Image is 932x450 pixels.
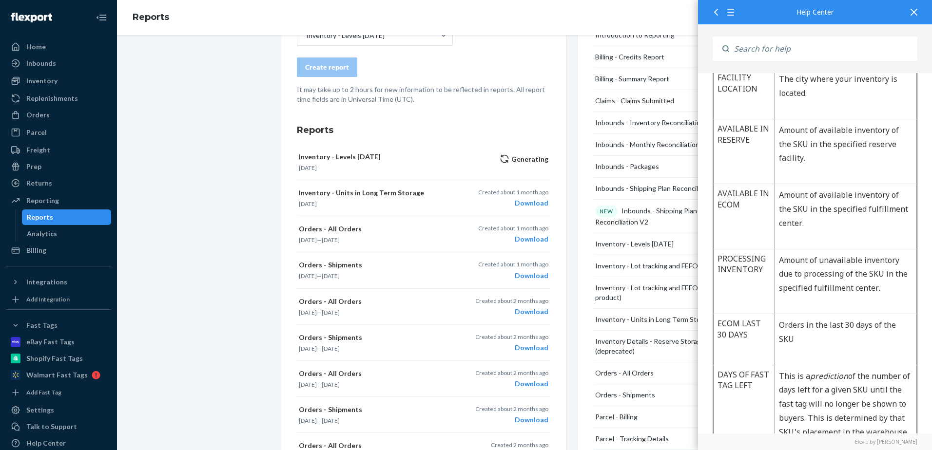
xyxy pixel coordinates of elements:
div: Billing - Credits Report [595,52,664,62]
p: — [299,236,464,244]
button: Create report [297,57,357,77]
time: [DATE] [299,164,317,171]
div: Inbounds - Monthly Reconciliation [595,140,699,150]
time: [DATE] [322,236,340,244]
button: Orders - Shipments[DATE]—[DATE]Created about 2 months agoDownload [297,325,550,361]
div: Parcel - Billing [595,412,638,422]
div: Download [475,343,548,353]
div: Download [475,415,548,425]
p: Created about 2 months ago [475,405,548,413]
button: Fast Tags [6,318,111,333]
p: Name of the SKU in inventory [81,268,214,282]
p: NAME [19,268,73,282]
button: Inbounds - Inventory Reconciliation [593,112,752,134]
p: Orders - All Orders [299,369,464,378]
time: [DATE] [299,309,317,316]
p: NEW [600,207,613,215]
time: [DATE] [299,381,317,388]
a: Replenishments [6,91,111,106]
a: Reports [22,209,112,225]
div: Help Center [713,9,917,16]
p: Orders - Shipments [299,333,464,342]
a: Reporting [6,193,111,208]
div: Inventory - Levels [DATE] [306,31,385,40]
button: Inventory Details - Reserve Storage (deprecated) [593,331,752,362]
a: Parcel [6,125,111,140]
a: Prep [6,159,111,174]
button: Close Navigation [92,8,111,27]
p: — [299,416,464,425]
button: Orders - All Orders [593,362,752,384]
div: Download [475,379,548,389]
button: Inventory - Lot tracking and FEFO (single product) [593,277,752,309]
div: Integrations [26,277,67,287]
div: 512 Inventory - Levels Today Report [15,19,219,52]
a: Orders [6,107,111,123]
div: Download [475,307,548,317]
button: Orders - All Orders[DATE]—[DATE]Created about 1 month agoDownload [297,216,550,252]
p: — [299,344,464,353]
a: Shopify Fast Tags [6,351,111,366]
div: Orders - Shipments [595,390,655,400]
a: Add Integration [6,294,111,305]
button: Inventory - Units in Long Term Storage[DATE]Created about 1 month agoDownload [297,180,550,216]
button: Inbounds - Packages [593,156,752,178]
p: MSKU of the SKU, which is automatically imported with your product and can be updated in Inventor... [81,305,214,361]
div: Inventory [26,76,58,86]
div: Fast Tags [26,320,58,330]
div: Returns [26,178,52,188]
div: Inbounds - Shipping Plan Reconciliation V2 [595,206,741,227]
div: Reporting [26,196,59,206]
div: Replenishments [26,94,78,103]
a: Walmart Fast Tags [6,367,111,383]
time: [DATE] [299,236,317,244]
td: SNAPSHOT TIME [16,213,77,264]
div: Inbounds - Shipping Plan Reconciliation [595,184,715,193]
button: Orders - All Orders[DATE]—[DATE]Created about 2 months agoDownload [297,289,550,325]
a: Freight [6,142,111,158]
p: It may take up to 2 hours for new information to be reflected in reports. All report time fields ... [297,85,550,104]
h2: Description [15,64,219,82]
td: SKU [16,301,77,380]
div: Inbounds [26,58,56,68]
time: [DATE] [299,272,317,280]
button: NEWInbounds - Shipping Plan Reconciliation V2 [593,200,752,233]
div: Prep [26,162,41,171]
a: Inbounds [6,56,111,71]
div: Settings [26,405,54,415]
div: Freight [26,145,50,155]
button: Inbounds - Monthly Reconciliation [593,134,752,156]
p: Barcode(s) tied to the SKU [81,384,214,398]
h3: Reports [297,124,550,136]
a: Settings [6,402,111,418]
div: Inventory - Lot tracking and FEFO (single product) [595,283,740,302]
button: Orders - Shipments[DATE]—[DATE]Created about 2 months agoDownload [297,397,550,433]
div: Claims - Claims Submitted [595,96,674,106]
p: Orders - Shipments [299,260,464,270]
a: eBay Fast Tags [6,334,111,350]
a: Add Fast Tag [6,387,111,398]
div: Inventory Details - Reserve Storage (deprecated) [595,337,740,356]
button: Claims - Claims Submitted [593,90,752,112]
button: Parcel - Billing [593,406,752,428]
button: Inventory - Lot tracking and FEFO (all products) [593,255,752,277]
div: Analytics [27,229,57,239]
button: Integrations [6,274,111,290]
p: Created about 2 months ago [475,297,548,305]
div: Add Integration [26,295,70,303]
div: Home [26,42,46,52]
p: — [299,308,464,317]
div: eBay Fast Tags [26,337,75,347]
input: Search [729,37,917,61]
div: Download [478,271,548,281]
button: Talk to Support [6,419,111,434]
p: Created about 1 month ago [478,260,548,268]
span: Chat [21,7,41,16]
div: Reports [27,212,53,222]
button: Inventory - Levels [DATE] [593,233,752,255]
div: Billing - Summary Report [595,74,669,84]
img: Flexport logo [11,13,52,22]
time: [DATE] [299,345,317,352]
div: Talk to Support [26,422,77,431]
button: Orders - All Orders[DATE]—[DATE]Created about 2 months agoDownload [297,361,550,397]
